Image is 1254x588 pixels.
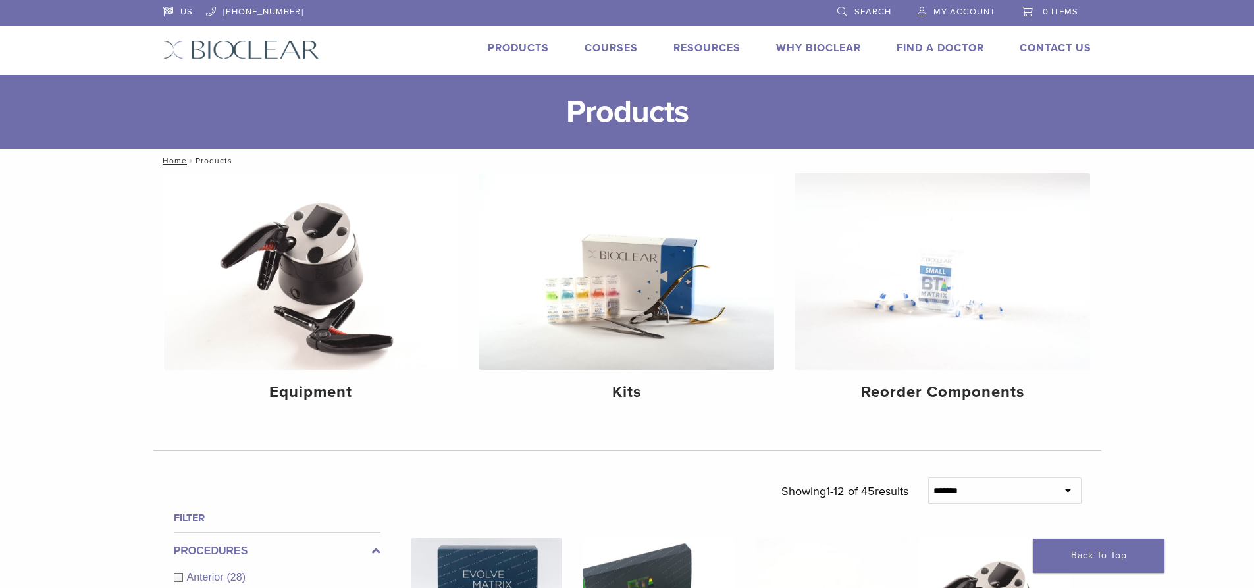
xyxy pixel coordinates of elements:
[854,7,891,17] span: Search
[933,7,995,17] span: My Account
[585,41,638,55] a: Courses
[897,41,984,55] a: Find A Doctor
[174,381,448,404] h4: Equipment
[488,41,549,55] a: Products
[163,40,319,59] img: Bioclear
[795,173,1090,413] a: Reorder Components
[1020,41,1091,55] a: Contact Us
[1043,7,1078,17] span: 0 items
[795,173,1090,370] img: Reorder Components
[490,381,764,404] h4: Kits
[174,543,380,559] label: Procedures
[673,41,741,55] a: Resources
[826,484,875,498] span: 1-12 of 45
[164,173,459,413] a: Equipment
[1033,539,1164,573] a: Back To Top
[164,173,459,370] img: Equipment
[159,156,187,165] a: Home
[479,173,774,370] img: Kits
[174,510,380,526] h4: Filter
[776,41,861,55] a: Why Bioclear
[479,173,774,413] a: Kits
[781,477,908,505] p: Showing results
[227,572,246,583] span: (28)
[187,572,227,583] span: Anterior
[187,157,196,164] span: /
[806,381,1080,404] h4: Reorder Components
[153,149,1101,173] nav: Products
